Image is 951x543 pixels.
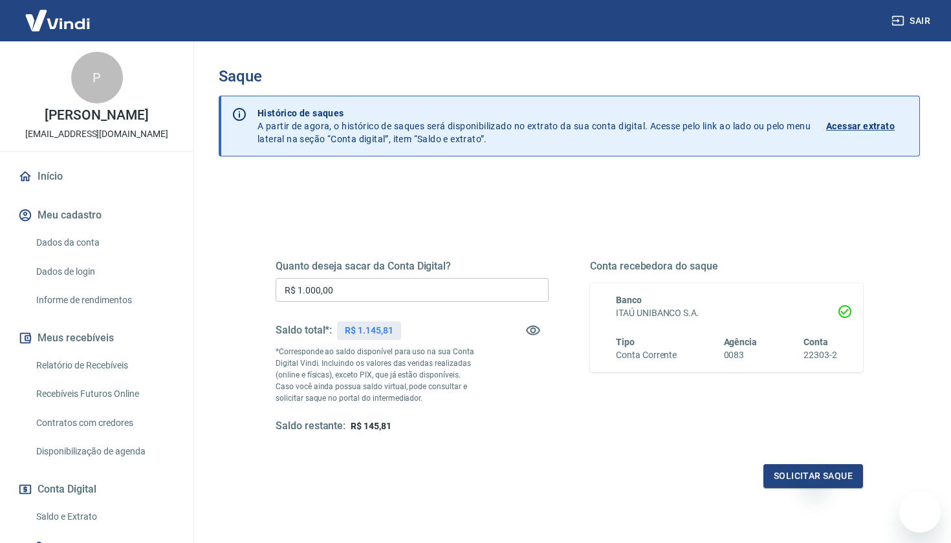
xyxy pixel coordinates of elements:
a: Disponibilização de agenda [31,438,178,465]
p: A partir de agora, o histórico de saques será disponibilizado no extrato da sua conta digital. Ac... [257,107,811,145]
p: R$ 1.145,81 [345,324,393,337]
p: *Corresponde ao saldo disponível para uso na sua Conta Digital Vindi. Incluindo os valores das ve... [276,346,481,404]
a: Recebíveis Futuros Online [31,381,178,407]
div: P [71,52,123,103]
h6: 0083 [724,348,758,362]
span: Tipo [616,337,635,347]
h6: 22303-2 [803,348,837,362]
p: [PERSON_NAME] [45,109,148,122]
button: Solicitar saque [763,464,863,488]
iframe: Fechar mensagem [802,460,827,486]
span: Banco [616,295,642,305]
p: Acessar extrato [826,120,895,133]
button: Meu cadastro [16,201,178,229]
span: Agência [724,337,758,347]
h3: Saque [219,67,920,85]
h5: Quanto deseja sacar da Conta Digital? [276,260,549,273]
iframe: Botão para abrir a janela de mensagens [899,491,941,533]
button: Sair [889,9,935,33]
a: Relatório de Recebíveis [31,352,178,379]
a: Início [16,162,178,191]
a: Contratos com credores [31,410,178,436]
h5: Saldo restante: [276,420,345,433]
h6: ITAÚ UNIBANCO S.A. [616,306,837,320]
button: Conta Digital [16,475,178,504]
a: Informe de rendimentos [31,287,178,314]
h5: Conta recebedora do saque [590,260,863,273]
a: Acessar extrato [826,107,909,145]
button: Meus recebíveis [16,324,178,352]
a: Dados de login [31,259,178,285]
h6: Conta Corrente [616,348,677,362]
img: Vindi [16,1,100,40]
span: R$ 145,81 [351,421,391,431]
a: Saldo e Extrato [31,504,178,530]
p: [EMAIL_ADDRESS][DOMAIN_NAME] [25,127,168,141]
a: Dados da conta [31,229,178,256]
p: Histórico de saques [257,107,811,120]
span: Conta [803,337,828,347]
h5: Saldo total*: [276,324,332,337]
